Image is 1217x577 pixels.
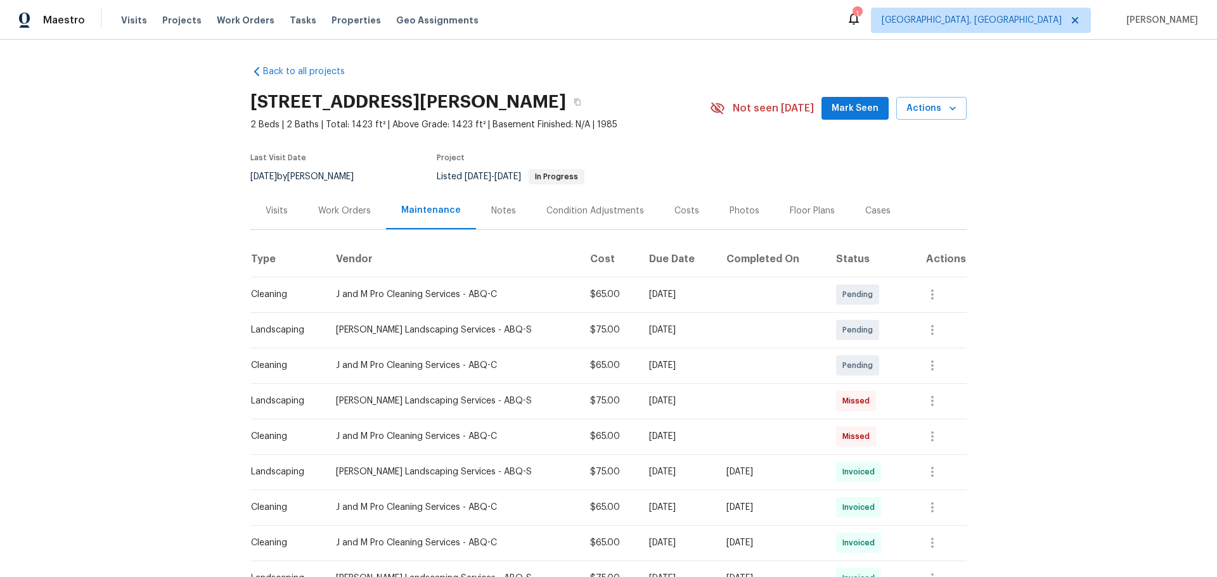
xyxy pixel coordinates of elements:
[590,466,629,478] div: $75.00
[250,154,306,162] span: Last Visit Date
[250,169,369,184] div: by [PERSON_NAME]
[842,288,878,301] span: Pending
[726,536,816,549] div: [DATE]
[726,466,816,478] div: [DATE]
[121,14,147,27] span: Visits
[896,97,967,120] button: Actions
[842,466,880,478] span: Invoiced
[865,205,891,217] div: Cases
[649,324,706,336] div: [DATE]
[590,430,629,443] div: $65.00
[730,205,759,217] div: Photos
[853,8,861,20] div: 1
[465,172,521,181] span: -
[43,14,85,27] span: Maestro
[546,205,644,217] div: Condition Adjustments
[250,241,326,277] th: Type
[842,324,878,336] span: Pending
[842,536,880,549] span: Invoiced
[251,395,316,407] div: Landscaping
[716,241,826,277] th: Completed On
[250,65,372,78] a: Back to all projects
[251,288,316,301] div: Cleaning
[842,430,875,443] span: Missed
[437,154,465,162] span: Project
[649,395,706,407] div: [DATE]
[494,172,521,181] span: [DATE]
[882,14,1062,27] span: [GEOGRAPHIC_DATA], [GEOGRAPHIC_DATA]
[649,288,706,301] div: [DATE]
[251,324,316,336] div: Landscaping
[590,395,629,407] div: $75.00
[326,241,580,277] th: Vendor
[1121,14,1198,27] span: [PERSON_NAME]
[336,536,570,549] div: J and M Pro Cleaning Services - ABQ-C
[251,430,316,443] div: Cleaning
[649,359,706,372] div: [DATE]
[251,466,316,478] div: Landscaping
[826,241,907,277] th: Status
[907,241,967,277] th: Actions
[639,241,716,277] th: Due Date
[491,205,516,217] div: Notes
[649,466,706,478] div: [DATE]
[649,501,706,514] div: [DATE]
[842,359,878,372] span: Pending
[566,91,589,113] button: Copy Address
[250,118,710,131] span: 2 Beds | 2 Baths | Total: 1423 ft² | Above Grade: 1423 ft² | Basement Finished: N/A | 1985
[290,16,316,25] span: Tasks
[590,288,629,301] div: $65.00
[336,501,570,514] div: J and M Pro Cleaning Services - ABQ-C
[396,14,479,27] span: Geo Assignments
[733,102,814,115] span: Not seen [DATE]
[832,101,879,117] span: Mark Seen
[250,172,277,181] span: [DATE]
[590,359,629,372] div: $65.00
[318,205,371,217] div: Work Orders
[842,395,875,407] span: Missed
[251,501,316,514] div: Cleaning
[250,96,566,108] h2: [STREET_ADDRESS][PERSON_NAME]
[162,14,202,27] span: Projects
[336,324,570,336] div: [PERSON_NAME] Landscaping Services - ABQ-S
[401,204,461,217] div: Maintenance
[336,359,570,372] div: J and M Pro Cleaning Services - ABQ-C
[530,173,583,181] span: In Progress
[336,430,570,443] div: J and M Pro Cleaning Services - ABQ-C
[266,205,288,217] div: Visits
[649,430,706,443] div: [DATE]
[590,536,629,549] div: $65.00
[906,101,956,117] span: Actions
[336,288,570,301] div: J and M Pro Cleaning Services - ABQ-C
[674,205,699,217] div: Costs
[332,14,381,27] span: Properties
[437,172,584,181] span: Listed
[251,359,316,372] div: Cleaning
[590,501,629,514] div: $65.00
[821,97,889,120] button: Mark Seen
[649,536,706,549] div: [DATE]
[790,205,835,217] div: Floor Plans
[217,14,274,27] span: Work Orders
[590,324,629,336] div: $75.00
[580,241,639,277] th: Cost
[251,536,316,549] div: Cleaning
[465,172,491,181] span: [DATE]
[726,501,816,514] div: [DATE]
[336,466,570,478] div: [PERSON_NAME] Landscaping Services - ABQ-S
[336,395,570,407] div: [PERSON_NAME] Landscaping Services - ABQ-S
[842,501,880,514] span: Invoiced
